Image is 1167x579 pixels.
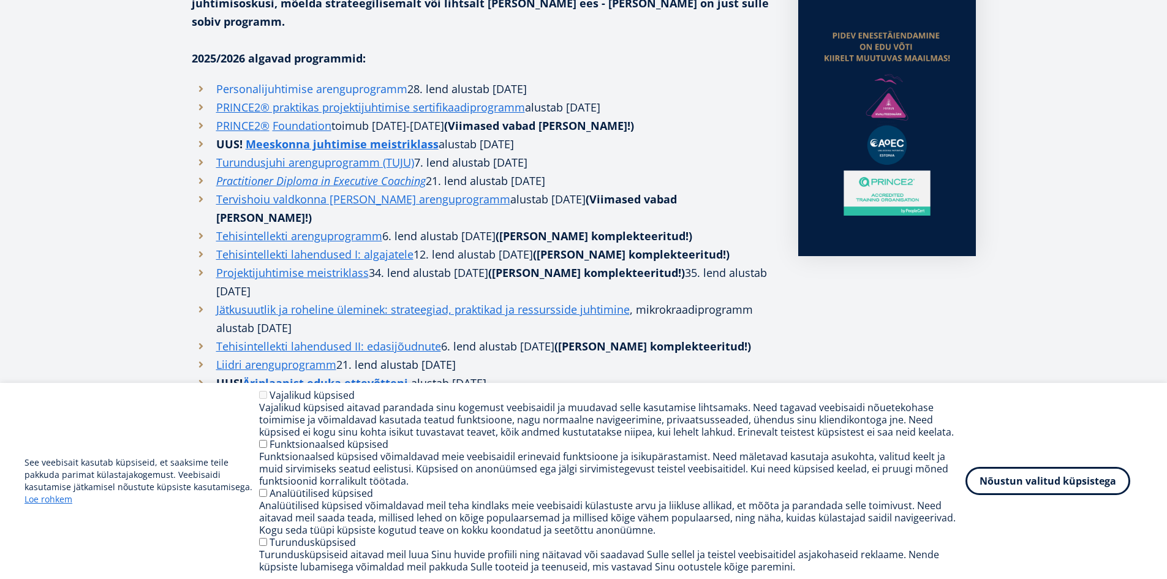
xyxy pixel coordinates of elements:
li: alustab [DATE] [192,98,774,116]
a: Meeskonna juhtimise meistriklass [246,135,439,153]
label: Analüütilised küpsised [270,486,373,500]
li: 12. lend alustab [DATE] [192,245,774,263]
div: Turundusküpsiseid aitavad meil luua Sinu huvide profiili ning näitavad või saadavad Sulle sellel ... [259,548,965,573]
div: Funktsionaalsed küpsised võimaldavad meie veebisaidil erinevaid funktsioone ja isikupärastamist. ... [259,450,965,487]
li: alustab [DATE] [192,374,774,392]
li: 6. lend alustab [DATE] [192,227,774,245]
a: Tehisintellekti lahendused II: edasijõudnute [216,337,441,355]
li: , mikrokraadiprogramm alustab [DATE] [192,300,774,337]
a: ® [260,116,270,135]
li: 34. lend alustab [DATE] 35. lend alustab [DATE] [192,263,774,300]
a: Projektijuhtimise meistriklass [216,263,369,282]
a: PRINCE2® praktikas projektijuhtimise sertifikaadiprogramm [216,98,525,116]
strong: UUS! [216,376,411,390]
p: See veebisait kasutab küpsiseid, et saaksime teile pakkuda parimat külastajakogemust. Veebisaidi ... [25,456,259,505]
strong: ([PERSON_NAME] komplekteeritud!) [488,265,685,280]
strong: Meeskonna juhtimise meistriklass [246,137,439,151]
li: alustab [DATE] [192,135,774,153]
a: Tehisintellekti lahendused I: algajatele [216,245,414,263]
a: Practitioner Diploma in Executive Coaching [216,172,426,190]
a: Personalijuhtimise arenguprogramm [216,80,407,98]
strong: ([PERSON_NAME] komplekteeritud!) [496,229,692,243]
i: 21 [426,173,438,188]
a: Tehisintellekti arenguprogramm [216,227,382,245]
a: PRINCE2 [216,116,260,135]
label: Vajalikud küpsised [270,388,355,402]
strong: ([PERSON_NAME] komplekteeritud!) [533,247,730,262]
div: Analüütilised küpsised võimaldavad meil teha kindlaks meie veebisaidi külastuste arvu ja liikluse... [259,499,965,536]
button: Nõustun valitud küpsistega [965,467,1130,495]
strong: UUS! [216,137,243,151]
li: 28. lend alustab [DATE] [192,80,774,98]
a: Foundation [273,116,331,135]
a: Turundusjuhi arenguprogramm (TUJU) [216,153,414,172]
li: alustab [DATE] [192,190,774,227]
li: 21. lend alustab [DATE] [192,355,774,374]
div: Vajalikud küpsised aitavad parandada sinu kogemust veebisaidil ja muudavad selle kasutamise lihts... [259,401,965,438]
label: Turundusküpsised [270,535,356,549]
a: Loe rohkem [25,493,72,505]
a: Tervishoiu valdkonna [PERSON_NAME] arenguprogramm [216,190,510,208]
strong: ([PERSON_NAME] komplekteeritud!) [554,339,751,354]
a: Jätkusuutlik ja roheline üleminek: strateegiad, praktikad ja ressursside juhtimine [216,300,630,319]
li: 6. lend alustab [DATE] [192,337,774,355]
label: Funktsionaalsed küpsised [270,437,388,451]
strong: (Viimased vabad [PERSON_NAME]!) [444,118,634,133]
li: 7. lend alustab [DATE] [192,153,774,172]
a: Liidri arenguprogramm [216,355,336,374]
li: toimub [DATE]-[DATE] [192,116,774,135]
em: Practitioner Diploma in Executive Coaching [216,173,426,188]
li: . lend alustab [DATE] [192,172,774,190]
strong: 2025/2026 algavad programmid: [192,51,366,66]
a: Äriplaanist eduka ettevõtteni [243,374,408,392]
